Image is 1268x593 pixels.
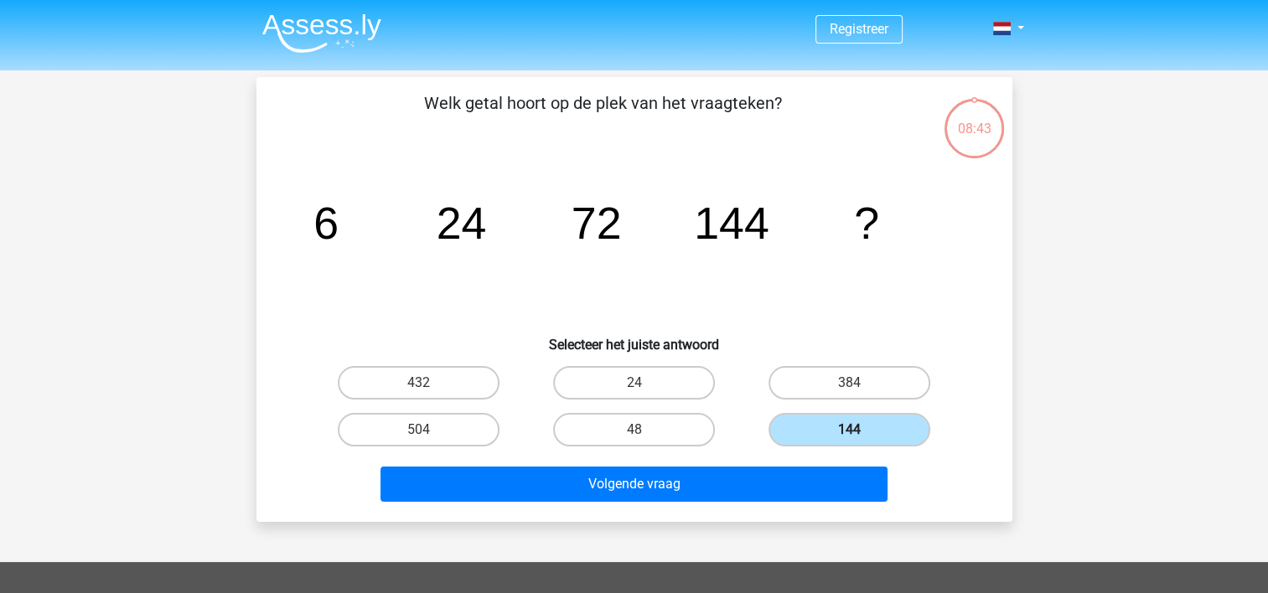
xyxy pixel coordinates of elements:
label: 432 [338,366,499,400]
tspan: 144 [694,198,769,248]
tspan: ? [854,198,879,248]
label: 384 [769,366,930,400]
button: Volgende vraag [380,467,888,502]
label: 144 [769,413,930,446]
tspan: 6 [313,198,339,248]
tspan: 24 [436,198,486,248]
a: Registreer [830,21,888,37]
label: 24 [553,366,715,400]
h6: Selecteer het juiste antwoord [283,323,986,353]
tspan: 72 [571,198,621,248]
label: 504 [338,413,499,446]
div: 08:43 [943,97,1006,139]
p: Welk getal hoort op de plek van het vraagteken? [283,90,923,141]
label: 48 [553,413,715,446]
img: Assessly [262,13,381,53]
